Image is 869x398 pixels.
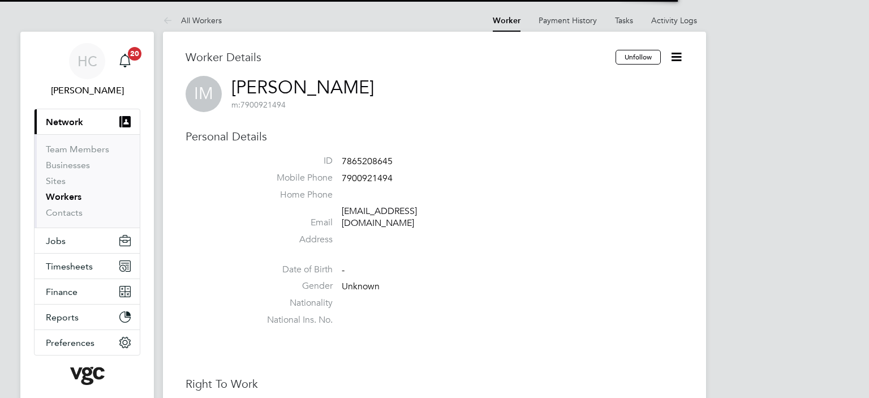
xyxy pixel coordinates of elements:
[253,297,333,309] label: Nationality
[342,156,393,167] span: 7865208645
[493,16,520,25] a: Worker
[186,76,222,112] span: IM
[342,264,345,276] span: -
[253,234,333,246] label: Address
[651,15,697,25] a: Activity Logs
[231,100,240,110] span: m:
[35,109,140,134] button: Network
[231,76,374,99] a: [PERSON_NAME]
[186,376,683,391] h3: Right To Work
[128,47,141,61] span: 20
[35,279,140,304] button: Finance
[46,144,109,155] a: Team Members
[253,172,333,184] label: Mobile Phone
[46,207,83,218] a: Contacts
[186,50,616,65] h3: Worker Details
[46,337,94,348] span: Preferences
[34,43,140,97] a: HC[PERSON_NAME]
[46,176,66,186] a: Sites
[35,134,140,228] div: Network
[46,160,90,170] a: Businesses
[253,280,333,292] label: Gender
[70,367,105,385] img: vgcgroup-logo-retina.png
[253,189,333,201] label: Home Phone
[253,155,333,167] label: ID
[186,129,683,144] h3: Personal Details
[35,330,140,355] button: Preferences
[35,305,140,329] button: Reports
[253,264,333,276] label: Date of Birth
[163,15,222,25] a: All Workers
[539,15,597,25] a: Payment History
[342,173,393,184] span: 7900921494
[342,281,380,293] span: Unknown
[342,206,417,229] a: [EMAIL_ADDRESS][DOMAIN_NAME]
[35,254,140,279] button: Timesheets
[253,217,333,229] label: Email
[615,15,633,25] a: Tasks
[253,314,333,326] label: National Ins. No.
[616,50,661,65] button: Unfollow
[46,236,66,246] span: Jobs
[46,312,79,323] span: Reports
[34,367,140,385] a: Go to home page
[34,84,140,97] span: Heena Chatrath
[46,261,93,272] span: Timesheets
[35,228,140,253] button: Jobs
[46,117,83,127] span: Network
[231,100,286,110] span: 7900921494
[46,191,81,202] a: Workers
[46,286,78,297] span: Finance
[78,54,97,69] span: HC
[114,43,136,79] a: 20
